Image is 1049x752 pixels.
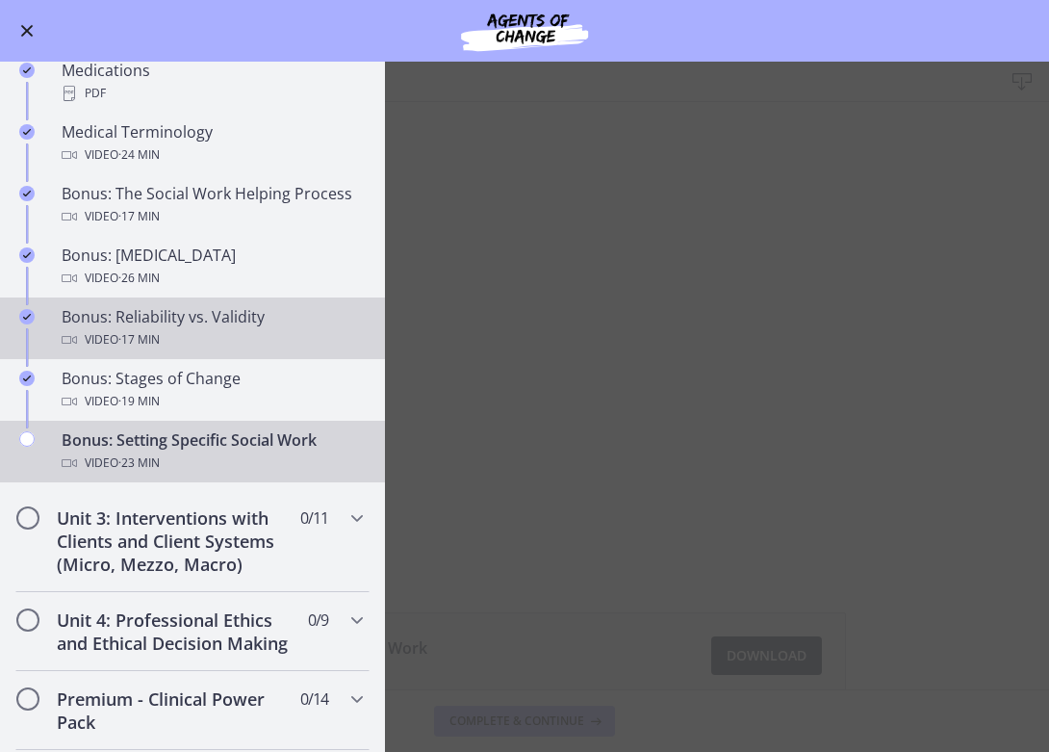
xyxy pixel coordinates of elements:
span: 0 / 9 [308,609,328,632]
img: Agents of Change [409,8,640,54]
div: Video [62,452,362,475]
i: Completed [19,63,35,78]
div: Bonus: [MEDICAL_DATA] [62,244,362,290]
span: · 24 min [118,143,160,167]
div: Video [62,390,362,413]
div: Video [62,143,362,167]
div: Medical Terminology [62,120,362,167]
div: Video [62,328,362,351]
h2: Unit 4: Professional Ethics and Ethical Decision Making [57,609,292,655]
h2: Premium - Clinical Power Pack [57,687,292,734]
div: PDF [62,82,362,105]
span: 0 / 14 [300,687,328,711]
span: 0 / 11 [300,506,328,530]
span: · 26 min [118,267,160,290]
button: Enable menu [15,19,38,42]
i: Completed [19,309,35,324]
div: Bonus: Stages of Change [62,367,362,413]
i: Completed [19,124,35,140]
span: · 17 min [118,328,160,351]
div: Bonus: The Social Work Helping Process [62,182,362,228]
i: Completed [19,371,35,386]
div: Bonus: Reliability vs. Validity [62,305,362,351]
i: Completed [19,186,35,201]
div: Video [62,205,362,228]
div: Medications [62,59,362,105]
i: Completed [19,247,35,263]
h2: Unit 3: Interventions with Clients and Client Systems (Micro, Mezzo, Macro) [57,506,292,576]
span: · 19 min [118,390,160,413]
span: · 23 min [118,452,160,475]
div: Bonus: Setting Specific Social Work [62,428,362,475]
span: · 17 min [118,205,160,228]
div: Video [62,267,362,290]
